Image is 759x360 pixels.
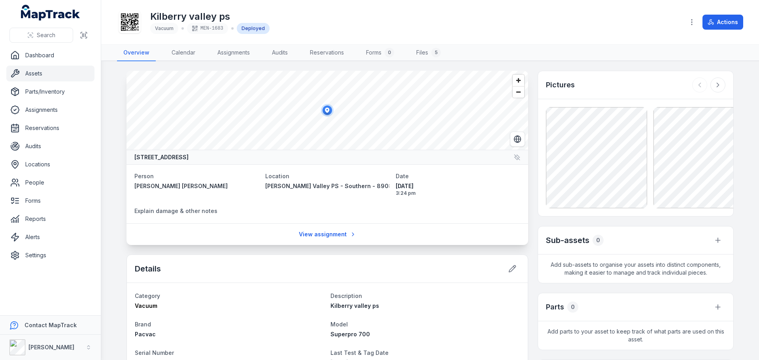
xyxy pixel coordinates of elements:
h1: Kilberry valley ps [150,10,270,23]
h3: Parts [546,302,564,313]
span: Add sub-assets to organise your assets into distinct components, making it easier to manage and t... [538,254,733,283]
a: Calendar [165,45,202,61]
span: Search [37,31,55,39]
time: 8/14/2025, 3:24:20 PM [396,182,520,196]
h2: Sub-assets [546,235,589,246]
span: Add parts to your asset to keep track of what parts are used on this asset. [538,321,733,350]
strong: [STREET_ADDRESS] [134,153,189,161]
span: Kilberry valley ps [330,302,379,309]
a: View assignment [294,227,361,242]
a: Audits [6,138,94,154]
span: Location [265,173,289,179]
a: Assignments [6,102,94,118]
a: Forms [6,193,94,209]
span: Superpro 700 [330,331,370,337]
h3: Pictures [546,79,575,90]
a: Alerts [6,229,94,245]
a: Reservations [304,45,350,61]
span: Person [134,173,154,179]
div: 0 [567,302,578,313]
div: Deployed [237,23,270,34]
button: Zoom out [513,86,524,98]
canvas: Map [126,71,528,150]
a: Reports [6,211,94,227]
a: Settings [6,247,94,263]
a: People [6,175,94,190]
a: Locations [6,156,94,172]
a: Parts/Inventory [6,84,94,100]
span: Date [396,173,409,179]
span: Explain damage & other notes [134,207,217,214]
div: 0 [385,48,394,57]
span: Description [330,292,362,299]
span: Brand [135,321,151,328]
div: 0 [593,235,604,246]
button: Switch to Satellite View [510,132,525,147]
a: Audits [266,45,294,61]
a: Files5 [410,45,447,61]
span: Serial Number [135,349,174,356]
div: MEN-1683 [187,23,228,34]
button: Search [9,28,73,43]
span: Vacuum [155,25,174,31]
span: 3:24 pm [396,190,520,196]
a: [PERSON_NAME] [PERSON_NAME] [134,182,259,190]
span: Category [135,292,160,299]
a: [PERSON_NAME] Valley PS - Southern - 89088 [265,182,390,190]
strong: Contact MapTrack [25,322,77,328]
a: Assets [6,66,94,81]
a: Dashboard [6,47,94,63]
span: Vacuum [135,302,157,309]
span: [PERSON_NAME] Valley PS - Southern - 89088 [265,183,396,189]
a: Assignments [211,45,256,61]
a: MapTrack [21,5,80,21]
button: Actions [702,15,743,30]
button: Zoom in [513,75,524,86]
a: Overview [117,45,156,61]
span: Model [330,321,348,328]
div: 5 [431,48,441,57]
a: Forms0 [360,45,400,61]
span: Pacvac [135,331,156,337]
strong: [PERSON_NAME] [28,344,74,351]
span: [DATE] [396,182,520,190]
a: Reservations [6,120,94,136]
h2: Details [135,263,161,274]
span: Last Test & Tag Date [330,349,389,356]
